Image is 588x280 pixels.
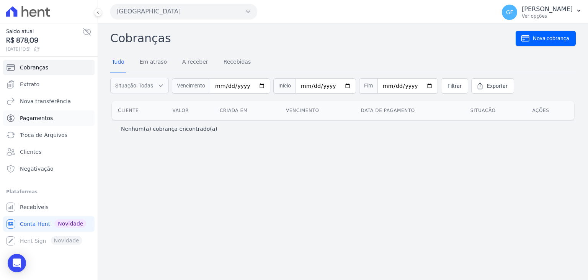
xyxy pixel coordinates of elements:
span: Novidade [55,219,86,228]
div: Open Intercom Messenger [8,254,26,272]
span: Exportar [487,82,508,90]
button: Situação: Todas [110,78,169,93]
th: Valor [167,101,214,120]
a: Filtrar [441,78,468,94]
a: A receber [181,53,210,72]
span: [DATE] 10:51 [6,46,82,53]
span: Vencimento [172,78,210,94]
a: Conta Hent Novidade [3,216,95,232]
a: Nova transferência [3,94,95,109]
nav: Sidebar [6,60,91,249]
span: R$ 878,09 [6,35,82,46]
p: Nenhum(a) cobrança encontrado(a) [121,125,217,133]
span: Início [273,78,296,94]
a: Clientes [3,144,95,160]
p: [PERSON_NAME] [522,5,573,13]
span: Troca de Arquivos [20,131,67,139]
span: Nova transferência [20,97,71,105]
span: Pagamentos [20,114,53,122]
p: Ver opções [522,13,573,19]
span: Saldo atual [6,27,82,35]
span: Conta Hent [20,220,50,228]
span: Nova cobrança [533,35,569,42]
a: Troca de Arquivos [3,127,95,143]
button: GF [PERSON_NAME] Ver opções [496,2,588,23]
a: Pagamentos [3,110,95,126]
a: Tudo [110,53,126,72]
span: Filtrar [448,82,462,90]
th: Data de pagamento [355,101,464,120]
th: Vencimento [280,101,355,120]
span: Recebíveis [20,203,49,211]
div: Plataformas [6,187,91,196]
a: Nova cobrança [516,31,576,46]
span: GF [506,10,513,15]
span: Cobranças [20,64,48,71]
th: Situação [464,101,526,120]
span: Extrato [20,81,39,88]
a: Exportar [471,78,514,94]
span: Situação: Todas [115,82,153,89]
h2: Cobranças [110,30,516,47]
th: Ações [526,101,574,120]
span: Clientes [20,148,41,156]
th: Criada em [214,101,280,120]
a: Recebíveis [3,199,95,215]
a: Cobranças [3,60,95,75]
a: Em atraso [138,53,168,72]
span: Fim [359,78,377,94]
a: Extrato [3,77,95,92]
a: Recebidas [222,53,253,72]
span: Negativação [20,165,54,173]
th: Cliente [112,101,167,120]
a: Negativação [3,161,95,176]
button: [GEOGRAPHIC_DATA] [110,4,257,19]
